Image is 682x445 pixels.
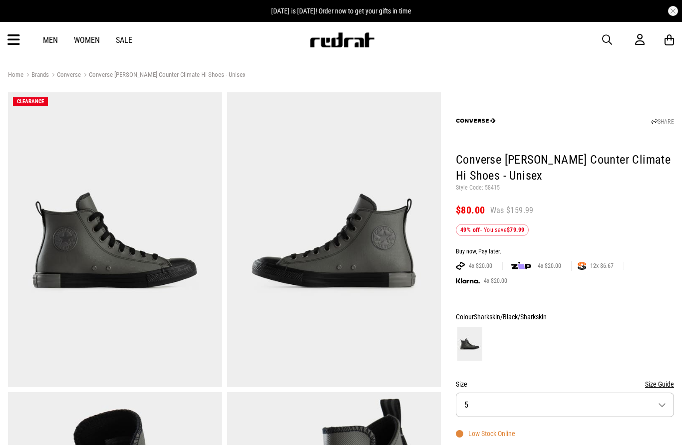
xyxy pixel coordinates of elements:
[456,204,485,216] span: $80.00
[507,226,524,233] b: $79.99
[645,378,674,390] button: Size Guide
[457,327,482,361] img: Sharkskin/Black/Sharkskin
[456,248,674,256] div: Buy now, Pay later.
[480,277,511,285] span: 4x $20.00
[309,32,375,47] img: Redrat logo
[456,278,480,284] img: KLARNA
[81,71,246,80] a: Converse [PERSON_NAME] Counter Climate Hi Shoes - Unisex
[456,152,674,184] h1: Converse [PERSON_NAME] Counter Climate Hi Shoes - Unisex
[464,400,468,410] span: 5
[456,101,496,141] img: Converse
[227,92,441,387] img: Converse Chuck Taylor Counter Climate Hi Shoes - Unisex in Grey
[456,311,674,323] div: Colour
[586,262,618,270] span: 12x $6.67
[456,224,529,236] div: - You save
[49,71,81,80] a: Converse
[652,118,674,125] a: SHARE
[456,184,674,192] p: Style Code: 58415
[490,205,534,216] span: Was $159.99
[578,262,586,270] img: SPLITPAY
[456,393,674,417] button: 5
[456,430,515,438] div: Low Stock Online
[271,7,411,15] span: [DATE] is [DATE]! Order now to get your gifts in time
[465,262,496,270] span: 4x $20.00
[460,226,480,233] b: 49% off
[23,71,49,80] a: Brands
[534,262,565,270] span: 4x $20.00
[456,378,674,390] div: Size
[17,98,44,105] span: CLEARANCE
[43,35,58,45] a: Men
[8,71,23,78] a: Home
[74,35,100,45] a: Women
[456,262,465,270] img: AFTERPAY
[511,261,531,271] img: zip
[116,35,132,45] a: Sale
[474,313,547,321] span: Sharkskin/Black/Sharkskin
[8,92,222,387] img: Converse Chuck Taylor Counter Climate Hi Shoes - Unisex in Grey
